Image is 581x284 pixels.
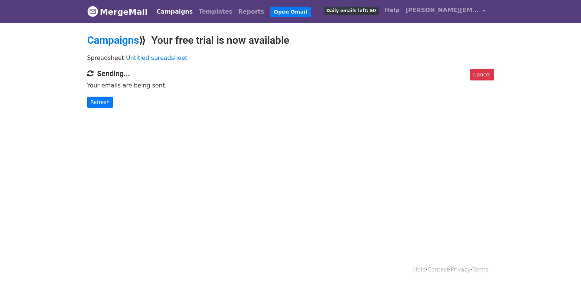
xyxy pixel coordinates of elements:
[87,82,494,89] p: Your emails are being sent.
[402,3,488,20] a: [PERSON_NAME][EMAIL_ADDRESS][DOMAIN_NAME]
[270,7,311,17] a: Open Gmail
[472,266,488,273] a: Terms
[154,4,196,19] a: Campaigns
[87,6,98,17] img: MergeMail logo
[87,54,494,62] p: Spreadsheet:
[87,4,148,19] a: MergeMail
[470,69,494,80] a: Cancel
[87,34,494,47] h2: ⟫ Your free trial is now available
[405,6,479,15] span: [PERSON_NAME][EMAIL_ADDRESS][DOMAIN_NAME]
[451,266,470,273] a: Privacy
[382,3,402,18] a: Help
[413,266,426,273] a: Help
[427,266,449,273] a: Contact
[235,4,267,19] a: Reports
[324,7,378,15] span: Daily emails left: 50
[87,69,494,78] h4: Sending...
[87,34,139,46] a: Campaigns
[87,97,113,108] a: Refresh
[196,4,235,19] a: Templates
[321,3,381,18] a: Daily emails left: 50
[126,54,187,61] a: Untitled spreadsheet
